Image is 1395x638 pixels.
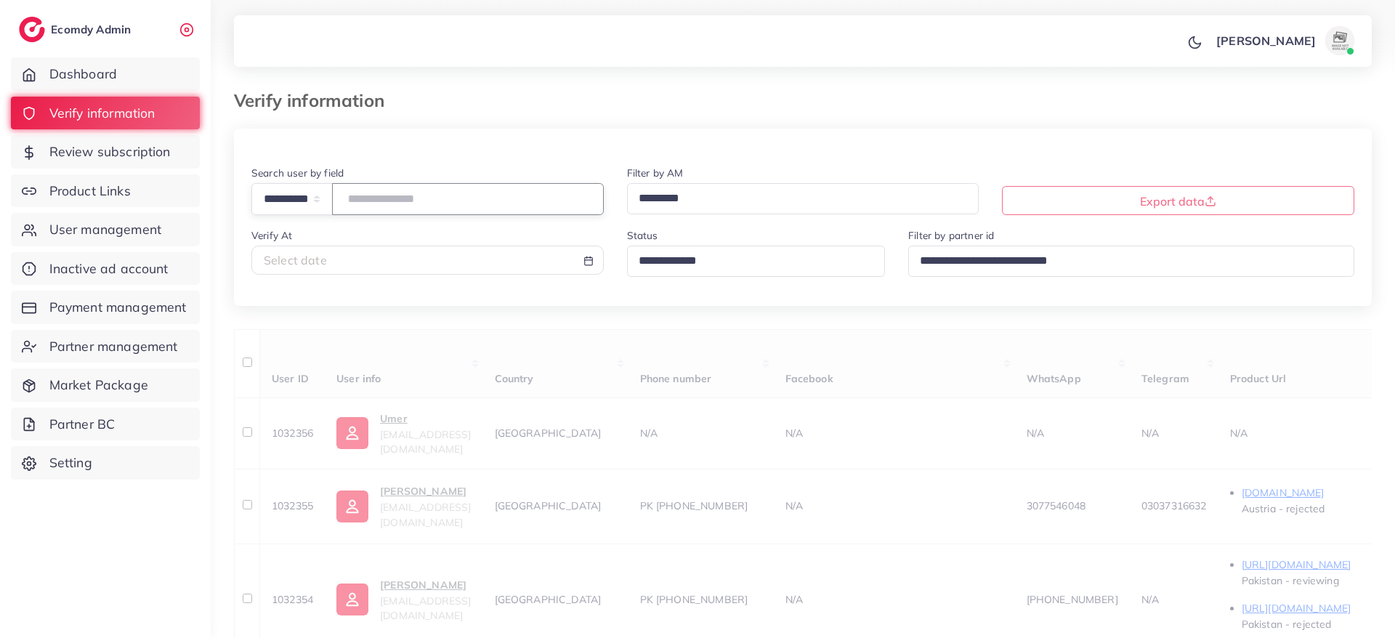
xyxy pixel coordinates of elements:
[11,330,200,363] a: Partner management
[49,453,92,472] span: Setting
[49,142,171,161] span: Review subscription
[11,446,200,480] a: Setting
[11,57,200,91] a: Dashboard
[49,65,117,84] span: Dashboard
[11,408,200,441] a: Partner BC
[19,17,45,42] img: logo
[1140,194,1216,209] span: Export data
[19,17,134,42] a: logoEcomdy Admin
[234,90,396,111] h3: Verify information
[11,291,200,324] a: Payment management
[49,259,169,278] span: Inactive ad account
[49,220,161,239] span: User management
[51,23,134,36] h2: Ecomdy Admin
[251,228,292,243] label: Verify At
[1002,186,1354,215] button: Export data
[11,213,200,246] a: User management
[908,228,994,243] label: Filter by partner id
[264,253,327,267] span: Select date
[627,166,684,180] label: Filter by AM
[1325,26,1354,55] img: avatar
[11,97,200,130] a: Verify information
[627,228,658,243] label: Status
[627,183,979,214] div: Search for option
[49,104,155,123] span: Verify information
[11,135,200,169] a: Review subscription
[627,246,886,277] div: Search for option
[1208,26,1360,55] a: [PERSON_NAME]avatar
[49,376,148,395] span: Market Package
[634,187,961,210] input: Search for option
[11,174,200,208] a: Product Links
[11,368,200,402] a: Market Package
[915,250,1335,272] input: Search for option
[49,415,116,434] span: Partner BC
[908,246,1354,277] div: Search for option
[49,298,187,317] span: Payment management
[49,337,178,356] span: Partner management
[1216,32,1316,49] p: [PERSON_NAME]
[49,182,131,201] span: Product Links
[634,250,867,272] input: Search for option
[251,166,344,180] label: Search user by field
[11,252,200,286] a: Inactive ad account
